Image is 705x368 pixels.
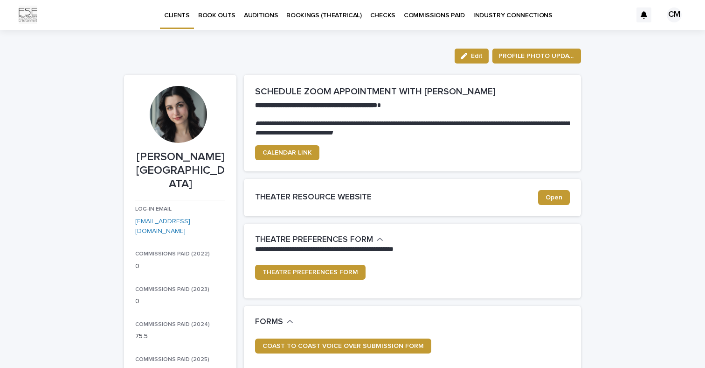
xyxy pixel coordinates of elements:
[263,149,312,156] span: CALENDAR LINK
[135,262,225,271] p: 0
[135,357,209,362] span: COMMISSIONS PAID (2025)
[255,265,366,280] a: THEATRE PREFERENCES FORM
[135,322,210,327] span: COMMISSIONS PAID (2024)
[255,235,383,245] button: THEATRE PREFERENCES FORM
[135,218,190,234] a: [EMAIL_ADDRESS][DOMAIN_NAME]
[135,332,225,341] p: 75.5
[255,339,431,354] a: COAST TO COAST VOICE OVER SUBMISSION FORM
[263,269,358,276] span: THEATRE PREFERENCES FORM
[471,53,483,59] span: Edit
[135,297,225,306] p: 0
[263,343,424,349] span: COAST TO COAST VOICE OVER SUBMISSION FORM
[135,251,210,257] span: COMMISSIONS PAID (2022)
[255,235,373,245] h2: THEATRE PREFERENCES FORM
[492,49,581,64] button: PROFILE PHOTO UPDATE
[255,145,319,160] a: CALENDAR LINK
[19,6,37,24] img: Km9EesSdRbS9ajqhBzyo
[135,287,209,292] span: COMMISSIONS PAID (2023)
[546,194,562,201] span: Open
[538,190,570,205] a: Open
[255,86,570,97] h2: SCHEDULE ZOOM APPOINTMENT WITH [PERSON_NAME]
[135,150,225,191] p: [PERSON_NAME][GEOGRAPHIC_DATA]
[135,206,172,212] span: LOG-IN EMAIL
[498,51,575,61] span: PROFILE PHOTO UPDATE
[255,317,293,327] button: FORMS
[455,49,489,64] button: Edit
[255,192,538,203] h2: THEATER RESOURCE WEBSITE
[667,7,682,22] div: CM
[255,317,283,327] h2: FORMS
